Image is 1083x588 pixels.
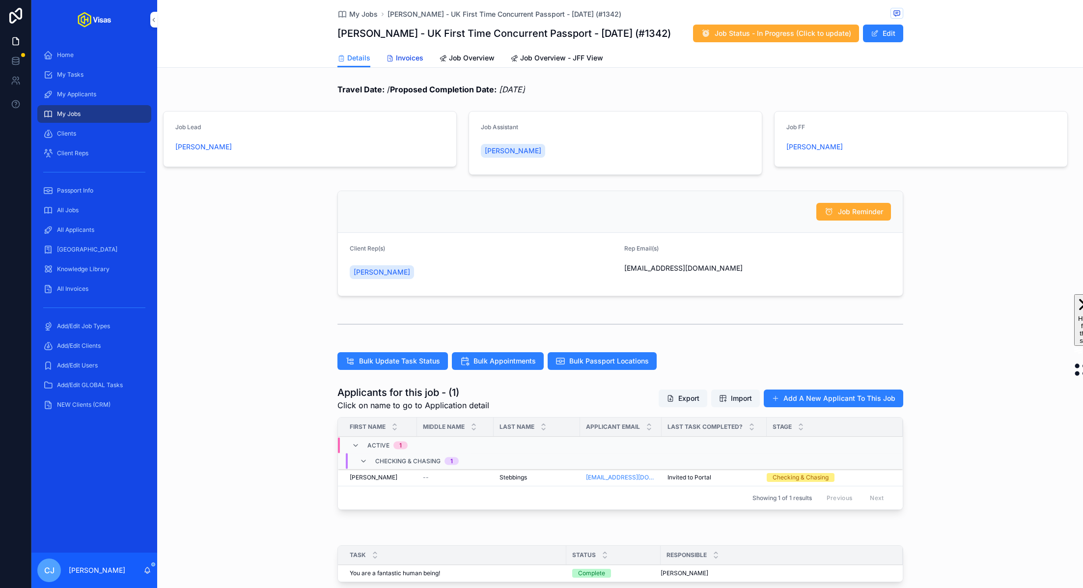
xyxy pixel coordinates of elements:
[350,474,411,481] a: [PERSON_NAME]
[337,84,525,95] span: /
[838,207,883,217] span: Job Reminder
[337,352,448,370] button: Bulk Update Task Status
[666,551,707,559] span: Responsible
[337,49,370,68] a: Details
[572,551,596,559] span: Status
[37,85,151,103] a: My Applicants
[473,356,536,366] span: Bulk Appointments
[659,390,707,407] button: Export
[863,25,903,42] button: Edit
[375,457,441,465] span: Checking & Chasing
[37,46,151,64] a: Home
[37,144,151,162] a: Client Reps
[350,551,366,559] span: Task
[350,569,440,577] span: You are a fantastic human being!
[31,39,157,426] div: scrollable content
[37,337,151,355] a: Add/Edit Clients
[37,105,151,123] a: My Jobs
[44,564,55,576] span: CJ
[481,144,545,158] a: [PERSON_NAME]
[423,423,465,431] span: Middle Name
[37,396,151,414] a: NEW Clients (CRM)
[711,390,760,407] button: Import
[399,442,402,449] div: 1
[367,442,389,449] span: Active
[37,66,151,84] a: My Tasks
[69,565,125,575] p: [PERSON_NAME]
[57,246,117,253] span: [GEOGRAPHIC_DATA]
[350,265,414,279] a: [PERSON_NAME]
[37,125,151,142] a: Clients
[569,356,649,366] span: Bulk Passport Locations
[500,423,534,431] span: Last Name
[57,206,79,214] span: All Jobs
[499,84,525,94] em: [DATE]
[37,201,151,219] a: All Jobs
[337,27,671,40] h1: [PERSON_NAME] - UK First Time Concurrent Passport - [DATE] (#1342)
[752,494,812,502] span: Showing 1 of 1 results
[37,280,151,298] a: All Invoices
[449,53,495,63] span: Job Overview
[423,474,429,481] span: --
[586,474,656,481] a: [EMAIL_ADDRESS][DOMAIN_NAME]
[347,53,370,63] span: Details
[386,49,423,69] a: Invoices
[624,263,891,273] span: [EMAIL_ADDRESS][DOMAIN_NAME]
[57,187,93,195] span: Passport Info
[57,342,101,350] span: Add/Edit Clients
[786,142,843,152] a: [PERSON_NAME]
[37,376,151,394] a: Add/Edit GLOBAL Tasks
[354,267,410,277] span: [PERSON_NAME]
[767,473,891,482] a: Checking & Chasing
[337,386,489,399] h1: Applicants for this job - (1)
[78,12,111,28] img: App logo
[667,423,743,431] span: Last Task Completed?
[350,423,386,431] span: First Name
[510,49,603,69] a: Job Overview - JFF View
[57,71,83,79] span: My Tasks
[337,9,378,19] a: My Jobs
[439,49,495,69] a: Job Overview
[764,390,903,407] button: Add A New Applicant To This Job
[57,226,94,234] span: All Applicants
[586,423,640,431] span: Applicant Email
[175,123,201,131] span: Job Lead
[481,123,518,131] span: Job Assistant
[786,123,805,131] span: Job FF
[359,356,440,366] span: Bulk Update Task Status
[57,362,98,369] span: Add/Edit Users
[57,51,74,59] span: Home
[37,221,151,239] a: All Applicants
[388,9,621,19] a: [PERSON_NAME] - UK First Time Concurrent Passport - [DATE] (#1342)
[450,457,453,465] div: 1
[423,474,488,481] a: --
[350,474,397,481] span: [PERSON_NAME]
[485,146,541,156] span: [PERSON_NAME]
[337,399,489,411] span: Click on name to go to Application detail
[520,53,603,63] span: Job Overview - JFF View
[349,9,378,19] span: My Jobs
[350,245,385,252] span: Client Rep(s)
[396,53,423,63] span: Invoices
[57,401,111,409] span: NEW Clients (CRM)
[773,423,792,431] span: Stage
[57,265,110,273] span: Knowledge Library
[337,84,385,94] strong: Travel Date:
[661,569,708,577] span: [PERSON_NAME]
[37,260,151,278] a: Knowledge Library
[624,245,659,252] span: Rep Email(s)
[693,25,859,42] button: Job Status - In Progress (Click to update)
[57,149,88,157] span: Client Reps
[175,142,232,152] a: [PERSON_NAME]
[715,28,851,38] span: Job Status - In Progress (Click to update)
[37,241,151,258] a: [GEOGRAPHIC_DATA]
[57,110,81,118] span: My Jobs
[731,393,752,403] span: Import
[37,317,151,335] a: Add/Edit Job Types
[37,357,151,374] a: Add/Edit Users
[37,182,151,199] a: Passport Info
